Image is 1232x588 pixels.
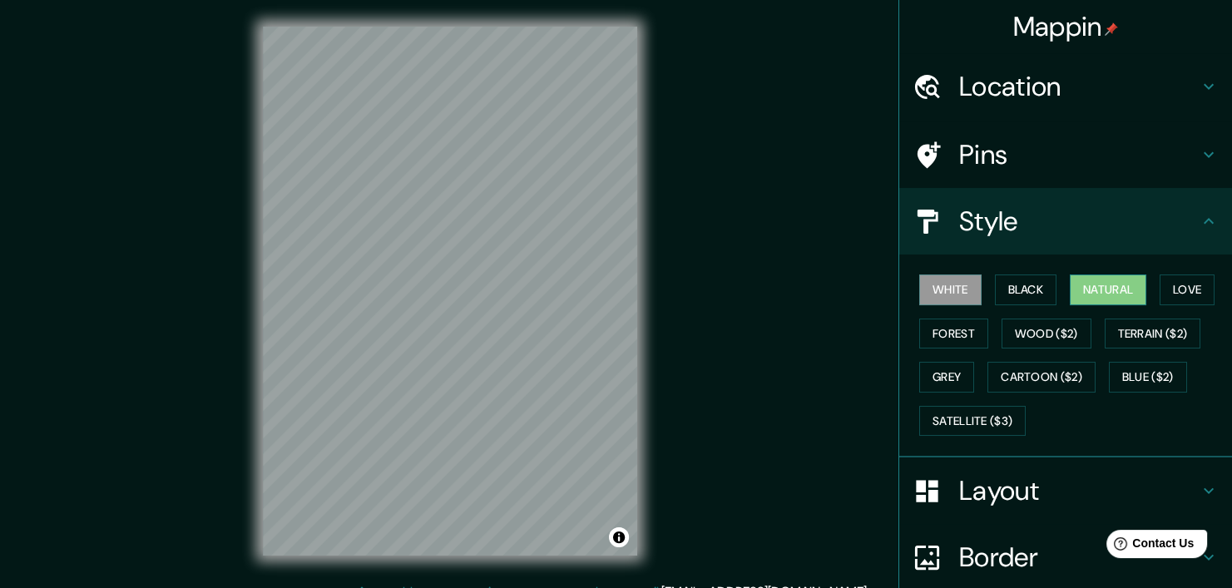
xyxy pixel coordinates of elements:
[899,121,1232,188] div: Pins
[1105,22,1118,36] img: pin-icon.png
[959,541,1199,574] h4: Border
[919,319,988,349] button: Forest
[1013,10,1119,43] h4: Mappin
[263,27,637,556] canvas: Map
[1002,319,1091,349] button: Wood ($2)
[609,527,629,547] button: Toggle attribution
[1084,523,1214,570] iframe: Help widget launcher
[899,53,1232,120] div: Location
[995,274,1057,305] button: Black
[1070,274,1146,305] button: Natural
[1160,274,1215,305] button: Love
[919,406,1026,437] button: Satellite ($3)
[899,188,1232,254] div: Style
[959,138,1199,171] h4: Pins
[919,274,982,305] button: White
[1105,319,1201,349] button: Terrain ($2)
[959,474,1199,507] h4: Layout
[919,362,974,393] button: Grey
[959,70,1199,103] h4: Location
[1109,362,1187,393] button: Blue ($2)
[959,205,1199,238] h4: Style
[987,362,1096,393] button: Cartoon ($2)
[899,457,1232,524] div: Layout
